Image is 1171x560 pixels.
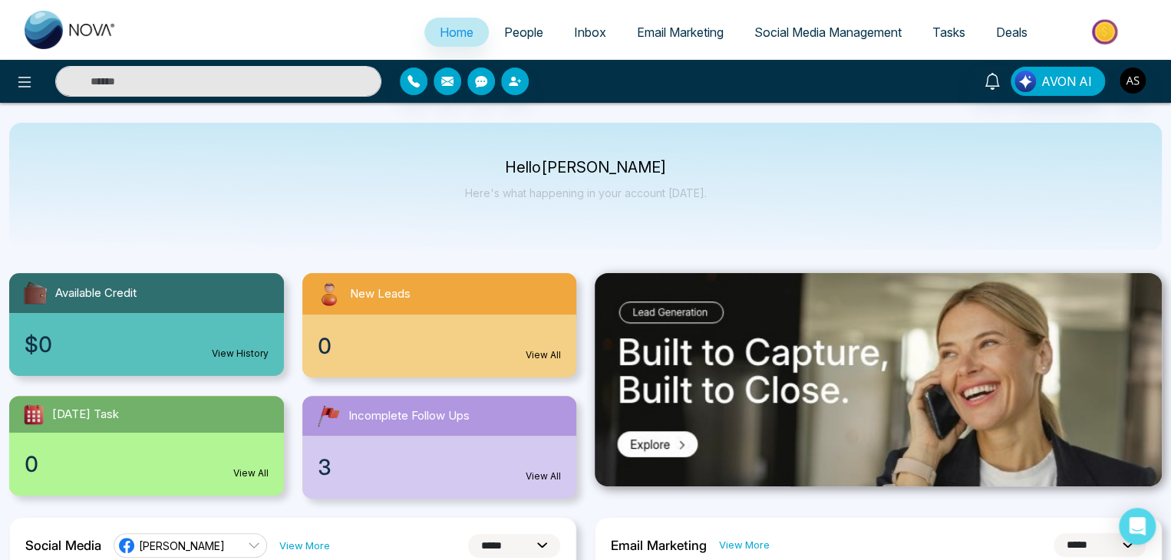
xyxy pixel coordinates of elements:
[526,348,561,362] a: View All
[1041,72,1092,91] span: AVON AI
[55,285,137,302] span: Available Credit
[293,396,586,499] a: Incomplete Follow Ups3View All
[315,279,344,308] img: newLeads.svg
[1051,15,1162,49] img: Market-place.gif
[293,273,586,377] a: New Leads0View All
[465,161,707,174] p: Hello [PERSON_NAME]
[25,328,52,361] span: $0
[489,18,559,47] a: People
[504,25,543,40] span: People
[611,538,707,553] h2: Email Marketing
[996,25,1028,40] span: Deals
[1119,508,1156,545] div: Open Intercom Messenger
[719,538,770,552] a: View More
[932,25,965,40] span: Tasks
[574,25,606,40] span: Inbox
[622,18,739,47] a: Email Marketing
[318,451,332,483] span: 3
[981,18,1043,47] a: Deals
[315,402,342,430] img: followUps.svg
[25,11,117,49] img: Nova CRM Logo
[233,466,269,480] a: View All
[21,279,49,307] img: availableCredit.svg
[1014,71,1036,92] img: Lead Flow
[25,538,101,553] h2: Social Media
[917,18,981,47] a: Tasks
[739,18,917,47] a: Social Media Management
[440,25,473,40] span: Home
[318,330,332,362] span: 0
[52,406,119,423] span: [DATE] Task
[637,25,724,40] span: Email Marketing
[465,186,707,199] p: Here's what happening in your account [DATE].
[559,18,622,47] a: Inbox
[526,469,561,483] a: View All
[279,539,330,553] a: View More
[212,347,269,361] a: View History
[139,539,225,553] span: [PERSON_NAME]
[424,18,489,47] a: Home
[1120,68,1146,94] img: User Avatar
[21,402,46,427] img: todayTask.svg
[348,407,470,425] span: Incomplete Follow Ups
[1011,67,1105,96] button: AVON AI
[595,273,1162,486] img: .
[754,25,902,40] span: Social Media Management
[25,448,38,480] span: 0
[350,285,411,303] span: New Leads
